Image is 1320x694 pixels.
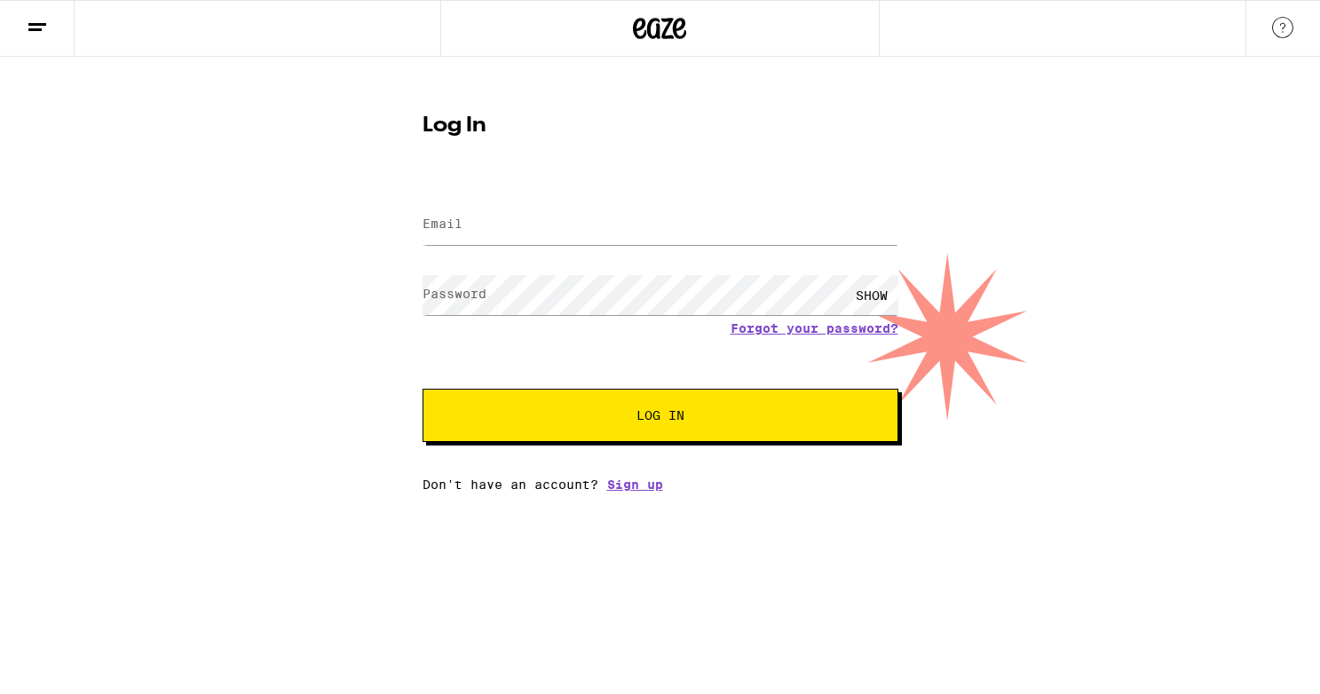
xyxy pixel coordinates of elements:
[423,389,898,442] button: Log In
[636,409,684,422] span: Log In
[423,477,898,492] div: Don't have an account?
[845,275,898,315] div: SHOW
[607,477,663,492] a: Sign up
[11,12,128,27] span: Hi. Need any help?
[731,321,898,335] a: Forgot your password?
[423,287,486,301] label: Password
[423,115,898,137] h1: Log In
[423,217,462,231] label: Email
[423,205,898,245] input: Email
